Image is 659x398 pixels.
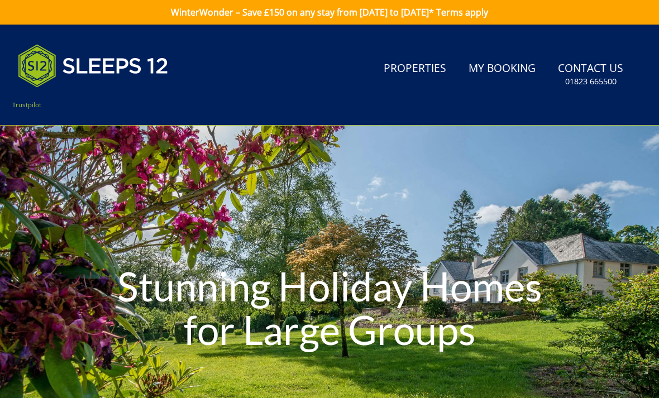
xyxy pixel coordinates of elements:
[12,100,41,109] a: Trustpilot
[565,76,617,87] small: 01823 665500
[18,38,169,94] img: Sleeps 12
[379,56,451,81] a: Properties
[99,242,560,374] h1: Stunning Holiday Homes for Large Groups
[464,56,540,81] a: My Booking
[553,56,628,93] a: Contact Us01823 665500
